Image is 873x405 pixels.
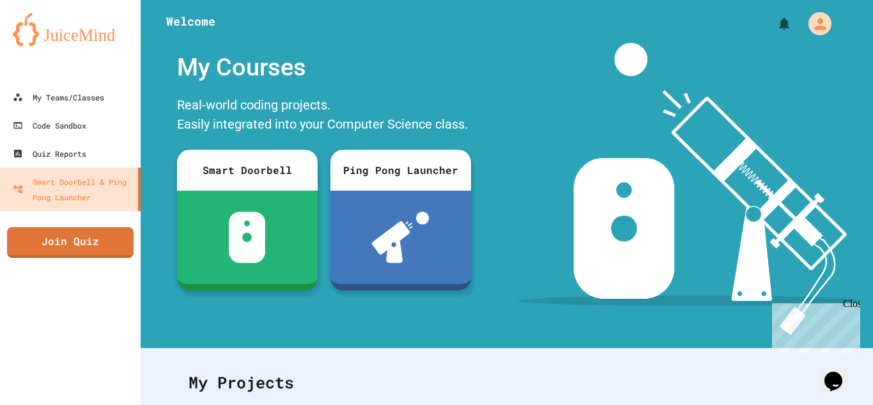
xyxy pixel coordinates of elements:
div: My Account [795,9,835,38]
img: logo-orange.svg [13,13,128,46]
div: My Teams/Classes [13,90,104,105]
div: Quiz Reports [13,146,86,161]
iframe: chat widget [819,354,860,392]
div: Code Sandbox [13,118,86,133]
div: Smart Doorbell & Ping Pong Launcher [13,174,133,205]
div: Chat with us now!Close [5,5,88,81]
iframe: chat widget [767,298,860,353]
img: banner-image-my-projects.png [518,43,861,335]
div: Smart Doorbell [177,150,318,191]
div: Real-world coding projects. Easily integrated into your Computer Science class. [171,92,477,140]
img: sdb-white.svg [229,212,265,263]
img: ppl-with-ball.png [372,212,429,263]
div: Ping Pong Launcher [330,150,471,191]
div: My Notifications [753,13,795,35]
a: Join Quiz [7,227,134,258]
div: My Courses [171,43,477,92]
